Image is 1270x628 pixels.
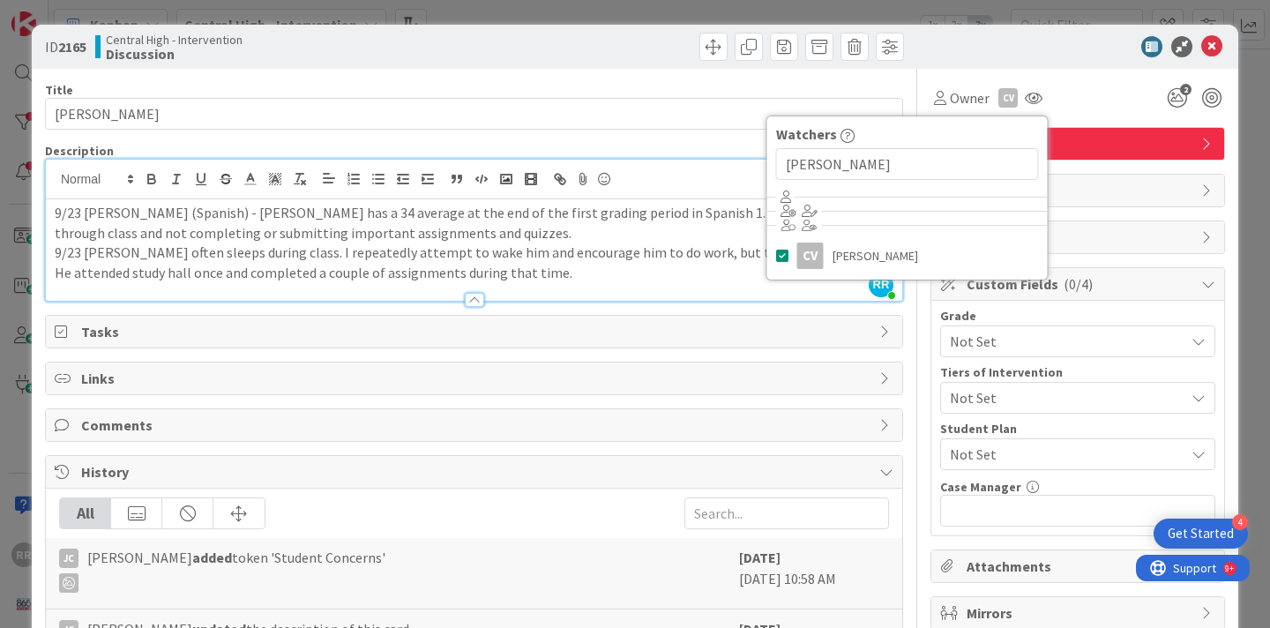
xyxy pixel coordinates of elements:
[967,133,1192,154] span: MIT
[950,329,1176,354] span: Not Set
[37,3,80,24] span: Support
[776,123,837,145] span: Watchers
[58,38,86,56] b: 2165
[767,239,1048,273] a: CV[PERSON_NAME]
[739,547,889,600] div: [DATE] 10:58 AM
[106,33,243,47] span: Central High - Intervention
[833,243,918,269] span: [PERSON_NAME]
[940,422,1215,435] div: Student Plan
[950,87,990,108] span: Owner
[81,461,870,482] span: History
[869,273,893,297] span: RR
[967,273,1192,295] span: Custom Fields
[45,82,73,98] label: Title
[55,243,893,282] p: 9/23 [PERSON_NAME] often sleeps during class. I repeatedly attempt to wake him and encourage him ...
[967,602,1192,624] span: Mirrors
[45,98,903,130] input: type card name here...
[81,415,870,436] span: Comments
[998,88,1018,108] div: CV
[967,227,1192,248] span: Block
[192,549,232,566] b: added
[45,36,86,57] span: ID
[776,148,1039,180] input: Search...
[89,7,98,21] div: 9+
[967,556,1192,577] span: Attachments
[940,310,1215,322] div: Grade
[55,203,893,243] p: 9/23 [PERSON_NAME] (Spanish) - [PERSON_NAME] has a 34 average at the end of the first grading per...
[1232,514,1248,530] div: 4
[684,497,889,529] input: Search...
[967,180,1192,201] span: Dates
[60,498,111,528] div: All
[87,547,385,593] span: [PERSON_NAME] token 'Student Concerns'
[45,143,114,159] span: Description
[950,444,1184,465] span: Not Set
[739,549,781,566] b: [DATE]
[106,47,243,61] b: Discussion
[81,321,870,342] span: Tasks
[950,385,1176,410] span: Not Set
[1154,519,1248,549] div: Open Get Started checklist, remaining modules: 4
[797,243,824,269] div: CV
[1180,84,1192,95] span: 2
[1064,275,1093,293] span: ( 0/4 )
[940,366,1215,378] div: Tiers of Intervention
[59,549,78,568] div: JC
[940,479,1021,495] label: Case Manager
[81,368,870,389] span: Links
[1168,525,1234,542] div: Get Started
